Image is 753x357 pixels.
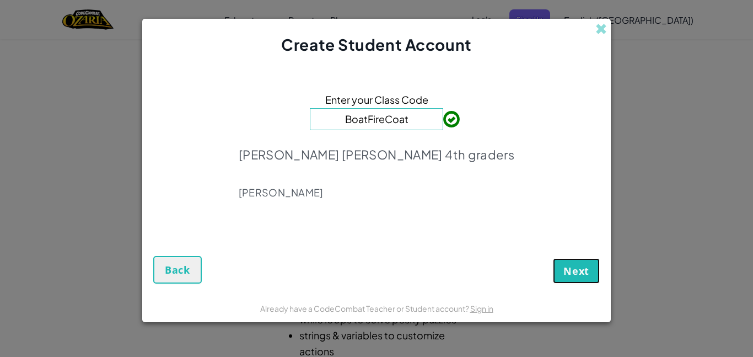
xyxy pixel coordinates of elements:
[239,186,514,199] p: [PERSON_NAME]
[239,147,514,162] p: [PERSON_NAME] [PERSON_NAME] 4th graders
[553,258,600,284] button: Next
[281,35,471,54] span: Create Student Account
[563,264,589,278] span: Next
[325,92,428,108] span: Enter your Class Code
[470,303,493,313] a: Sign in
[260,303,470,313] span: Already have a CodeCombat Teacher or Student account?
[153,256,202,284] button: Back
[165,263,190,276] span: Back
